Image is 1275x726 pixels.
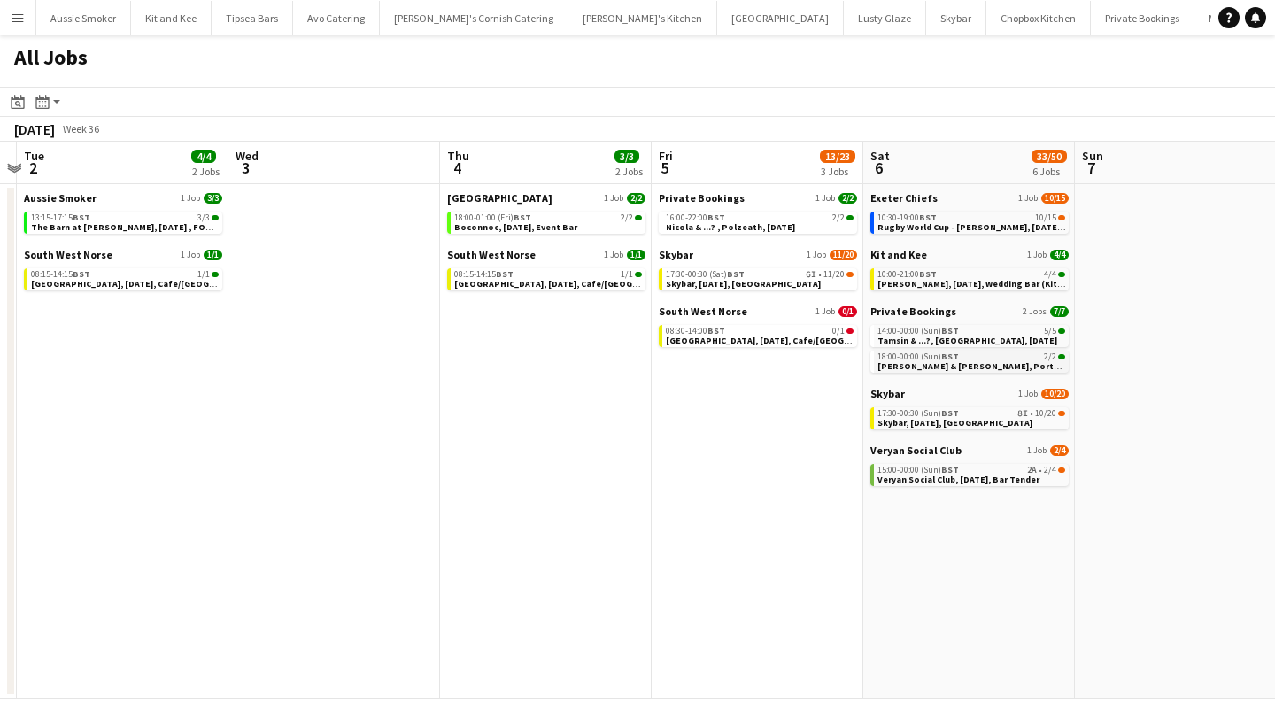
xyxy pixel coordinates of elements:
[21,158,44,178] span: 2
[627,250,645,260] span: 1/1
[454,268,642,289] a: 08:15-14:15BST1/1[GEOGRAPHIC_DATA], [DATE], Cafe/[GEOGRAPHIC_DATA] (SW Norse)
[877,409,959,418] span: 17:30-00:30 (Sun)
[380,1,568,35] button: [PERSON_NAME]'s Cornish Catering
[666,278,821,290] span: Skybar, 5th September, Croyde Bay
[659,248,857,261] a: Skybar1 Job11/20
[447,248,645,294] div: South West Norse1 Job1/108:15-14:15BST1/1[GEOGRAPHIC_DATA], [DATE], Cafe/[GEOGRAPHIC_DATA] (SW No...
[656,158,673,178] span: 5
[870,444,1069,490] div: Veryan Social Club1 Job2/415:00-00:00 (Sun)BST2A•2/4Veryan Social Club, [DATE], Bar Tender
[615,165,643,178] div: 2 Jobs
[846,328,854,334] span: 0/1
[807,250,826,260] span: 1 Job
[717,1,844,35] button: [GEOGRAPHIC_DATA]
[454,278,742,290] span: Exeter, 4th September, Cafe/Barista (SW Norse)
[1091,1,1194,35] button: Private Bookings
[707,325,725,336] span: BST
[496,268,514,280] span: BST
[870,387,1069,444] div: Skybar1 Job10/2017:30-00:30 (Sun)BST8I•10/20Skybar, [DATE], [GEOGRAPHIC_DATA]
[454,213,531,222] span: 18:00-01:00 (Fri)
[1079,158,1103,178] span: 7
[24,248,222,294] div: South West Norse1 Job1/108:15-14:15BST1/1[GEOGRAPHIC_DATA], [DATE], Cafe/[GEOGRAPHIC_DATA] (SW No...
[877,466,959,475] span: 15:00-00:00 (Sun)
[31,270,90,279] span: 08:15-14:15
[832,213,845,222] span: 2/2
[870,148,890,164] span: Sat
[659,148,673,164] span: Fri
[514,212,531,223] span: BST
[58,122,103,135] span: Week 36
[821,165,854,178] div: 3 Jobs
[447,191,552,205] span: Boconnoc House
[1032,150,1067,163] span: 33/50
[447,191,645,248] div: [GEOGRAPHIC_DATA]1 Job2/218:00-01:00 (Fri)BST2/2Boconnoc, [DATE], Event Bar
[31,221,283,233] span: The Barn at Pengelly, 2nd September , FOH (Aussie Smoker)
[877,351,1065,371] a: 18:00-00:00 (Sun)BST2/2[PERSON_NAME] & [PERSON_NAME], Porthpean House, [DATE]
[666,327,725,336] span: 08:30-14:00
[838,193,857,204] span: 2/2
[24,248,222,261] a: South West Norse1 Job1/1
[666,213,725,222] span: 16:00-22:00
[659,248,693,261] span: Skybar
[870,444,962,457] span: Veryan Social Club
[181,250,200,260] span: 1 Job
[621,213,633,222] span: 2/2
[1058,467,1065,473] span: 2/4
[197,270,210,279] span: 1/1
[204,250,222,260] span: 1/1
[233,158,259,178] span: 3
[986,1,1091,35] button: Chopbox Kitchen
[868,158,890,178] span: 6
[877,360,1142,372] span: Kate & Chris, Porthpean House, 6th September
[846,272,854,277] span: 11/20
[877,352,959,361] span: 18:00-00:00 (Sun)
[1027,445,1047,456] span: 1 Job
[941,351,959,362] span: BST
[666,270,745,279] span: 17:30-00:30 (Sat)
[877,325,1065,345] a: 14:00-00:00 (Sun)BST5/5Tamsin & ...?, [GEOGRAPHIC_DATA], [DATE]
[604,193,623,204] span: 1 Job
[73,212,90,223] span: BST
[877,327,959,336] span: 14:00-00:00 (Sun)
[877,409,1065,418] div: •
[1041,389,1069,399] span: 10/20
[1044,270,1056,279] span: 4/4
[236,148,259,164] span: Wed
[926,1,986,35] button: Skybar
[1050,306,1069,317] span: 7/7
[877,221,1125,233] span: Rugby World Cup - Sandy Park, 6th September, Match Day Bar
[212,215,219,220] span: 3/3
[707,212,725,223] span: BST
[1041,193,1069,204] span: 10/15
[1058,328,1065,334] span: 5/5
[919,212,937,223] span: BST
[1023,306,1047,317] span: 2 Jobs
[635,215,642,220] span: 2/2
[1050,250,1069,260] span: 4/4
[941,407,959,419] span: BST
[31,268,219,289] a: 08:15-14:15BST1/1[GEOGRAPHIC_DATA], [DATE], Cafe/[GEOGRAPHIC_DATA] (SW Norse)
[1018,389,1038,399] span: 1 Job
[830,250,857,260] span: 11/20
[877,268,1065,289] a: 10:00-21:00BST4/4[PERSON_NAME], [DATE], Wedding Bar (Kit & Kee)
[666,268,854,289] a: 17:30-00:30 (Sat)BST6I•11/20Skybar, [DATE], [GEOGRAPHIC_DATA]
[877,270,937,279] span: 10:00-21:00
[815,306,835,317] span: 1 Job
[1058,411,1065,416] span: 10/20
[870,305,1069,318] a: Private Bookings2 Jobs7/7
[24,191,97,205] span: Aussie Smoker
[846,215,854,220] span: 2/2
[614,150,639,163] span: 3/3
[727,268,745,280] span: BST
[1058,215,1065,220] span: 10/15
[666,212,854,232] a: 16:00-22:00BST2/2Nicola & ...? , Polzeath, [DATE]
[941,464,959,475] span: BST
[877,474,1039,485] span: Veryan Social Club, 6th September, Bar Tender
[659,191,745,205] span: Private Bookings
[844,1,926,35] button: Lusty Glaze
[1058,272,1065,277] span: 4/4
[621,270,633,279] span: 1/1
[447,248,536,261] span: South West Norse
[1044,466,1056,475] span: 2/4
[204,193,222,204] span: 3/3
[1082,148,1103,164] span: Sun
